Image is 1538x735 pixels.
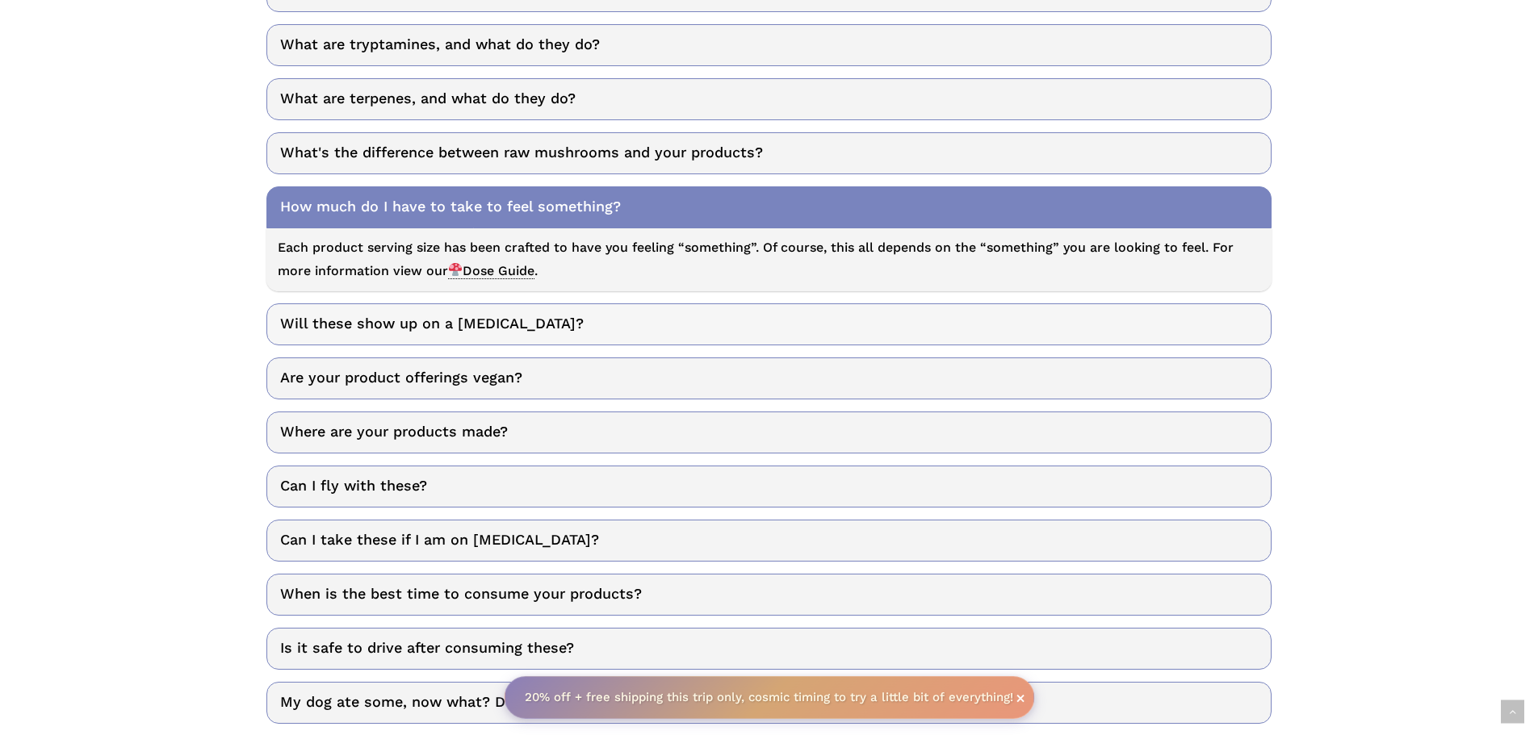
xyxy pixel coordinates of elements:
[266,186,1272,228] a: How much do I have to take to feel something?
[266,357,1272,399] a: Are your product offerings vegan?
[266,574,1272,616] a: When is the best time to consume your products?
[266,24,1272,66] a: What are tryptamines, and what do they do?
[1501,700,1524,724] a: Back to top
[266,520,1272,562] a: Can I take these if I am on [MEDICAL_DATA]?
[266,466,1272,507] a: Can I fly with these?
[448,263,534,279] span: Dose Guide
[266,411,1272,453] a: Where are your products made?
[449,263,462,276] img: 🍄
[525,690,1013,704] strong: 20% off + free shipping this trip only, cosmic timing to try a little bit of everything!
[278,236,1260,283] p: Each product serving size has been crafted to have you feeling “something”. Of course, this all d...
[266,628,1272,670] a: Is it safe to drive after consuming these?
[266,132,1272,174] a: What's the difference between raw mushrooms and your products?
[266,303,1272,345] a: Will these show up on a [MEDICAL_DATA]?
[266,682,1272,724] a: My dog ate some, now what? Do I need to go to the vet?
[266,78,1272,120] a: What are terpenes, and what do they do?
[1016,689,1025,705] span: ×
